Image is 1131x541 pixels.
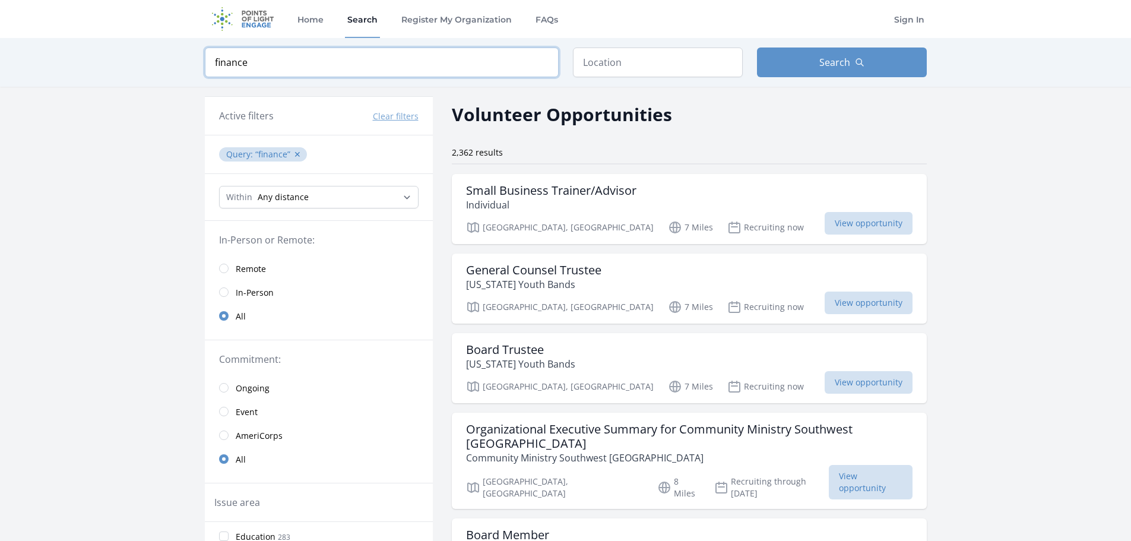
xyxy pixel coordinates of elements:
span: 2,362 results [452,147,503,158]
a: All [205,447,433,471]
p: [US_STATE] Youth Bands [466,277,601,292]
span: Event [236,406,258,418]
p: 7 Miles [668,300,713,314]
span: View opportunity [825,292,913,314]
span: AmeriCorps [236,430,283,442]
p: 8 Miles [657,476,700,499]
span: Query : [226,148,255,160]
p: Community Ministry Southwest [GEOGRAPHIC_DATA] [466,451,913,465]
button: ✕ [294,148,301,160]
a: Organizational Executive Summary for Community Ministry Southwest [GEOGRAPHIC_DATA] Community Min... [452,413,927,509]
p: Individual [466,198,636,212]
a: Ongoing [205,376,433,400]
p: 7 Miles [668,379,713,394]
span: Ongoing [236,382,270,394]
select: Search Radius [219,186,419,208]
p: [GEOGRAPHIC_DATA], [GEOGRAPHIC_DATA] [466,220,654,235]
p: Recruiting now [727,379,804,394]
button: Search [757,48,927,77]
a: Small Business Trainer/Advisor Individual [GEOGRAPHIC_DATA], [GEOGRAPHIC_DATA] 7 Miles Recruiting... [452,174,927,244]
a: All [205,304,433,328]
a: Event [205,400,433,423]
q: finance [255,148,290,160]
span: All [236,454,246,466]
span: In-Person [236,287,274,299]
p: Recruiting now [727,300,804,314]
a: In-Person [205,280,433,304]
input: Education 283 [219,531,229,541]
a: General Counsel Trustee [US_STATE] Youth Bands [GEOGRAPHIC_DATA], [GEOGRAPHIC_DATA] 7 Miles Recru... [452,254,927,324]
p: [GEOGRAPHIC_DATA], [GEOGRAPHIC_DATA] [466,300,654,314]
span: All [236,311,246,322]
legend: In-Person or Remote: [219,233,419,247]
legend: Issue area [214,495,260,510]
a: Remote [205,257,433,280]
button: Clear filters [373,110,419,122]
span: View opportunity [825,212,913,235]
p: [US_STATE] Youth Bands [466,357,575,371]
a: AmeriCorps [205,423,433,447]
h3: Active filters [219,109,274,123]
p: 7 Miles [668,220,713,235]
span: Search [819,55,850,69]
h3: Board Trustee [466,343,575,357]
a: Board Trustee [US_STATE] Youth Bands [GEOGRAPHIC_DATA], [GEOGRAPHIC_DATA] 7 Miles Recruiting now ... [452,333,927,403]
p: [GEOGRAPHIC_DATA], [GEOGRAPHIC_DATA] [466,476,644,499]
p: Recruiting now [727,220,804,235]
span: View opportunity [829,465,913,499]
h3: General Counsel Trustee [466,263,601,277]
input: Keyword [205,48,559,77]
h3: Small Business Trainer/Advisor [466,184,636,198]
span: Remote [236,263,266,275]
span: View opportunity [825,371,913,394]
legend: Commitment: [219,352,419,366]
h3: Organizational Executive Summary for Community Ministry Southwest [GEOGRAPHIC_DATA] [466,422,913,451]
h2: Volunteer Opportunities [452,101,672,128]
p: Recruiting through [DATE] [714,476,829,499]
p: [GEOGRAPHIC_DATA], [GEOGRAPHIC_DATA] [466,379,654,394]
input: Location [573,48,743,77]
